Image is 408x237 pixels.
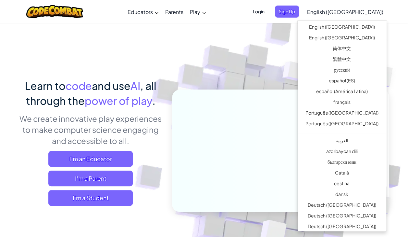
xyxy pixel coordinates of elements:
a: español (ES) [298,76,386,87]
a: English ([GEOGRAPHIC_DATA]) [298,33,386,44]
span: Learn to [25,79,66,92]
button: Sign Up [275,6,299,18]
a: English ([GEOGRAPHIC_DATA]) [298,22,386,33]
a: Português ([GEOGRAPHIC_DATA]) [298,108,386,119]
a: Educators [124,3,162,21]
a: Deutsch ([GEOGRAPHIC_DATA]) [298,201,386,211]
span: . [152,94,155,107]
span: and use [92,79,130,92]
p: We create innovative play experiences to make computer science engaging and accessible to all. [19,113,162,146]
a: español (América Latina) [298,87,386,98]
a: Català [298,168,386,179]
a: English ([GEOGRAPHIC_DATA]) [304,3,387,21]
a: dansk [298,190,386,201]
span: code [66,79,92,92]
a: azərbaycan dili [298,147,386,158]
a: русский [298,65,386,76]
a: Português ([GEOGRAPHIC_DATA]) [298,119,386,130]
span: English ([GEOGRAPHIC_DATA]) [307,8,383,15]
a: Parents [162,3,187,21]
span: Play [190,8,200,15]
img: Overlap cubes [270,49,317,97]
a: I'm a Parent [48,171,133,186]
span: Educators [128,8,153,15]
span: AI [130,79,140,92]
a: čeština [298,179,386,190]
span: power of play [85,94,152,107]
a: Play [187,3,209,21]
a: български език [298,158,386,168]
a: 简体中文 [298,44,386,55]
button: Login [249,6,268,18]
a: I'm an Educator [48,151,133,167]
a: français [298,98,386,108]
a: العربية [298,136,386,147]
button: I'm a Student [48,190,133,206]
a: 繁體中文 [298,55,386,65]
a: Deutsch ([GEOGRAPHIC_DATA]) [298,222,386,233]
a: Deutsch ([GEOGRAPHIC_DATA]) [298,211,386,222]
img: CodeCombat logo [26,5,83,18]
